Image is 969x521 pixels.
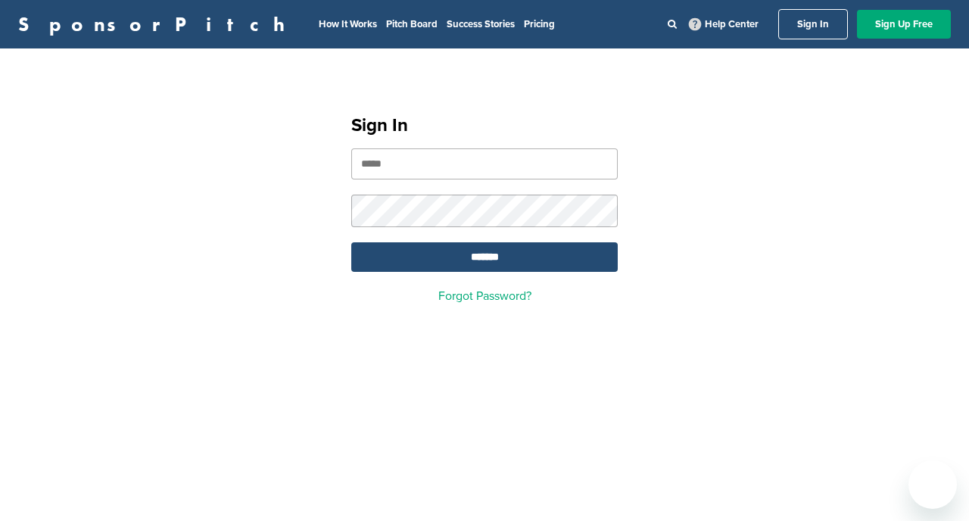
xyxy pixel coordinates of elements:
[857,10,951,39] a: Sign Up Free
[351,112,618,139] h1: Sign In
[778,9,848,39] a: Sign In
[524,18,555,30] a: Pricing
[438,289,531,304] a: Forgot Password?
[319,18,377,30] a: How It Works
[908,460,957,509] iframe: Button to launch messaging window
[686,15,762,33] a: Help Center
[18,14,294,34] a: SponsorPitch
[447,18,515,30] a: Success Stories
[386,18,438,30] a: Pitch Board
